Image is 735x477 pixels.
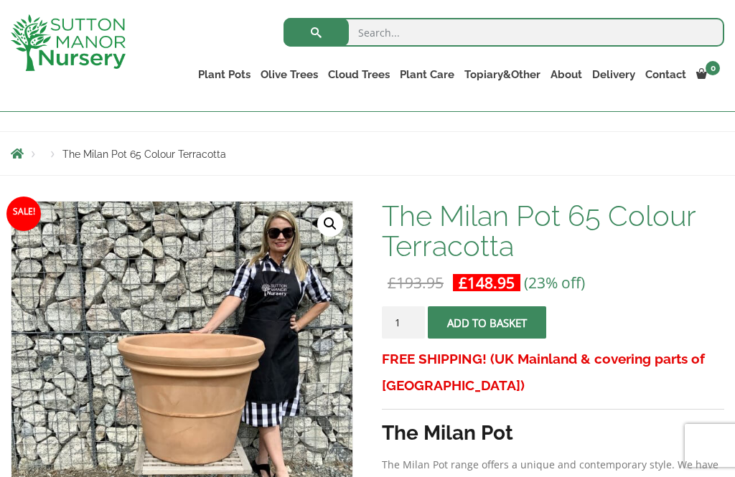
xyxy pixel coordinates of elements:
[587,65,640,85] a: Delivery
[546,65,587,85] a: About
[382,421,513,445] strong: The Milan Pot
[11,14,126,71] img: logo
[62,148,226,160] span: The Milan Pot 65 Colour Terracotta
[256,65,323,85] a: Olive Trees
[382,306,425,339] input: Product quantity
[706,61,720,75] span: 0
[382,201,724,261] h1: The Milan Pot 65 Colour Terracotta
[640,65,691,85] a: Contact
[395,65,459,85] a: Plant Care
[428,306,546,339] button: Add to basket
[459,273,515,293] bdi: 148.95
[11,148,724,159] nav: Breadcrumbs
[459,65,546,85] a: Topiary&Other
[388,273,396,293] span: £
[317,211,343,237] a: View full-screen image gallery
[193,65,256,85] a: Plant Pots
[524,273,585,293] span: (23% off)
[691,65,724,85] a: 0
[459,273,467,293] span: £
[284,18,724,47] input: Search...
[6,197,41,231] span: Sale!
[388,273,444,293] bdi: 193.95
[382,346,724,399] h3: FREE SHIPPING! (UK Mainland & covering parts of [GEOGRAPHIC_DATA])
[323,65,395,85] a: Cloud Trees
